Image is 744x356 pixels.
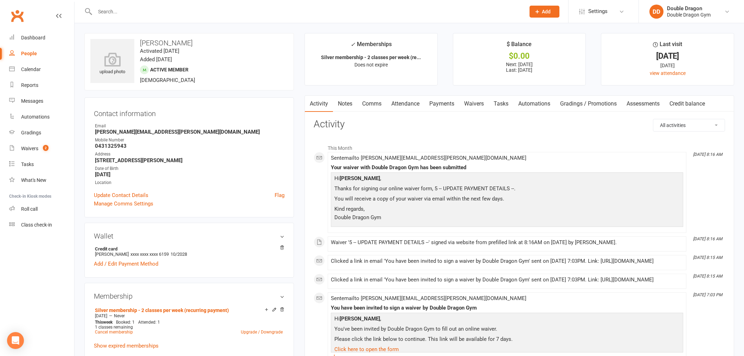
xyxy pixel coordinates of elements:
[9,93,74,109] a: Messages
[665,96,710,112] a: Credit balance
[94,343,159,349] a: Show expired memberships
[21,206,38,212] div: Roll call
[588,4,608,19] span: Settings
[95,246,281,252] strong: Credit card
[667,12,711,18] div: Double Dragon Gym
[693,274,722,279] i: [DATE] 8:15 AM
[241,330,283,335] a: Upgrade / Downgrade
[649,5,663,19] div: DD
[95,151,284,158] div: Address
[95,137,284,144] div: Mobile Number
[95,143,284,149] strong: 0431325943
[608,62,727,69] div: [DATE]
[693,236,722,241] i: [DATE] 8:16 AM
[95,165,284,172] div: Date of Birth
[354,62,388,68] span: Does not expire
[650,70,686,76] a: view attendance
[460,52,579,60] div: $0.00
[386,96,424,112] a: Attendance
[21,222,52,228] div: Class check-in
[8,7,26,25] a: Clubworx
[7,332,24,349] div: Open Intercom Messenger
[333,195,681,205] p: You will receive a copy of your waiver via email within the next few days.
[331,165,683,171] div: Your waiver with Double Dragon Gym has been submitted
[21,98,43,104] div: Messages
[150,67,188,72] span: Active member
[171,252,187,257] span: 10/2028
[9,157,74,172] a: Tasks
[95,330,133,335] a: Cancel membership
[351,40,392,53] div: Memberships
[331,155,526,161] span: Sent email to [PERSON_NAME][EMAIL_ADDRESS][PERSON_NAME][DOMAIN_NAME]
[9,172,74,188] a: What's New
[116,320,135,325] span: Booked: 1
[95,123,284,129] div: Email
[653,40,682,52] div: Last visit
[340,175,380,182] strong: [PERSON_NAME]
[94,245,284,258] li: [PERSON_NAME]
[9,46,74,62] a: People
[94,199,153,208] a: Manage Comms Settings
[93,320,114,325] div: week
[9,62,74,77] a: Calendar
[95,325,133,330] span: 1 classes remaining
[94,191,148,199] a: Update Contact Details
[94,107,284,117] h3: Contact information
[507,40,532,52] div: $ Balance
[114,313,125,318] span: Never
[21,82,38,88] div: Reports
[140,77,195,83] span: [DEMOGRAPHIC_DATA]
[693,152,722,157] i: [DATE] 8:16 AM
[340,316,380,322] strong: [PERSON_NAME]
[305,96,333,112] a: Activity
[140,56,172,63] time: Added [DATE]
[95,179,284,186] div: Location
[513,96,555,112] a: Automations
[95,171,284,178] strong: [DATE]
[21,177,46,183] div: What's New
[333,174,681,184] p: Hi ,
[331,295,526,301] span: Sent email to [PERSON_NAME][EMAIL_ADDRESS][PERSON_NAME][DOMAIN_NAME]
[331,240,683,246] div: Waiver '5 -- UPDATE PAYMENT DETAILS --' signed via website from prefilled link at 8:16AM on [DATE...
[95,307,229,313] a: Silver membership - 2 classes per week (recurring payment)
[555,96,622,112] a: Gradings / Promotions
[542,9,551,14] span: Add
[333,325,681,335] p: You've been invited by Double Dragon Gym to fill out an online waiver.
[333,96,357,112] a: Notes
[94,292,284,300] h3: Membership
[21,130,41,135] div: Gradings
[333,184,681,195] p: Thanks for signing our online waiver form, 5 -- UPDATE PAYMENT DETAILS --.
[21,161,34,167] div: Tasks
[130,252,169,257] span: xxxx xxxx xxxx 6159
[333,205,681,223] p: Kind regards, Double Dragon Gym
[95,157,284,164] strong: [STREET_ADDRESS][PERSON_NAME]
[351,41,355,48] i: ✓
[9,125,74,141] a: Gradings
[21,114,50,120] div: Automations
[314,141,725,152] li: This Month
[275,191,284,199] a: Flag
[608,52,727,60] div: [DATE]
[333,314,681,325] p: Hi ,
[93,313,284,319] div: —
[9,109,74,125] a: Automations
[693,292,722,297] i: [DATE] 7:03 PM
[321,55,421,60] strong: Silver membership - 2 classes per week (re...
[333,335,681,345] p: Please click the link below to continue. This link will be available for 7 days.
[95,129,284,135] strong: [PERSON_NAME][EMAIL_ADDRESS][PERSON_NAME][DOMAIN_NAME]
[93,7,520,17] input: Search...
[331,258,683,264] div: Clicked a link in email 'You have been invited to sign a waiver by Double Dragon Gym' sent on [DA...
[9,201,74,217] a: Roll call
[460,62,579,73] p: Next: [DATE] Last: [DATE]
[9,30,74,46] a: Dashboard
[693,255,722,260] i: [DATE] 8:15 AM
[94,232,284,240] h3: Wallet
[314,119,725,130] h3: Activity
[357,96,386,112] a: Comms
[90,52,134,76] div: upload photo
[459,96,489,112] a: Waivers
[9,141,74,157] a: Waivers 2
[21,51,37,56] div: People
[21,66,41,72] div: Calendar
[530,6,559,18] button: Add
